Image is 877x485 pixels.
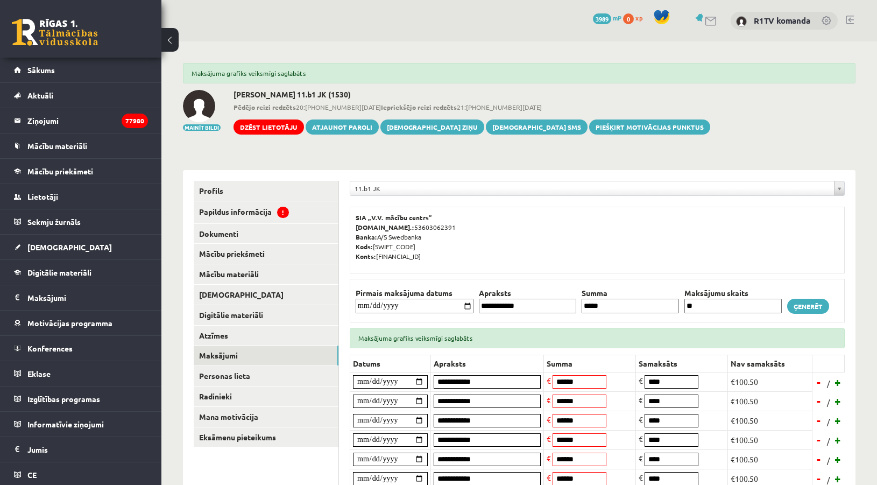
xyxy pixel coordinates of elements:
a: Atzīmes [194,326,338,346]
a: Jumis [14,437,148,462]
a: Ģenerēt [787,299,829,314]
span: € [547,376,551,385]
span: € [547,414,551,424]
th: Samaksāts [636,355,728,372]
a: Sākums [14,58,148,82]
a: - [814,393,824,409]
a: Mana motivācija [194,407,338,427]
a: + [833,432,844,448]
div: Maksājuma grafiks veiksmīgi saglabāts [183,63,855,83]
b: Banka: [356,233,377,241]
th: Maksājumu skaits [682,287,784,299]
td: €100.50 [728,411,812,430]
span: € [547,453,551,463]
span: € [639,376,643,385]
b: Kods: [356,242,373,251]
span: Jumis [27,445,48,454]
a: Piešķirt motivācijas punktus [589,120,710,135]
a: 0 xp [623,13,648,22]
th: Summa [544,355,636,372]
span: Mācību priekšmeti [27,166,93,176]
a: Mācību priekšmeti [14,159,148,184]
a: Mācību materiāli [194,264,338,284]
a: Radinieki [194,386,338,406]
a: R1TV komanda [754,15,810,26]
td: €100.50 [728,372,812,391]
span: [DEMOGRAPHIC_DATA] [27,242,112,252]
a: Digitālie materiāli [14,260,148,285]
span: € [639,434,643,444]
a: + [833,393,844,409]
i: 77980 [122,114,148,128]
span: / [826,378,831,389]
a: 3989 mP [593,13,621,22]
a: - [814,432,824,448]
a: Ziņojumi77980 [14,108,148,133]
a: Digitālie materiāli [194,305,338,325]
a: Konferences [14,336,148,361]
a: Dzēst lietotāju [234,120,304,135]
img: Reiners Bērziņš [183,90,215,122]
b: Konts: [356,252,376,261]
legend: Maksājumi [27,285,148,310]
span: € [639,473,643,482]
span: Eklase [27,369,51,378]
a: + [833,451,844,467]
a: [DEMOGRAPHIC_DATA] ziņu [380,120,484,135]
th: Pirmais maksājuma datums [353,287,476,299]
a: Izglītības programas [14,386,148,411]
b: Iepriekšējo reizi redzēts [381,103,457,111]
b: SIA „V.V. mācību centrs” [356,213,433,222]
span: € [639,395,643,405]
a: [DEMOGRAPHIC_DATA] [194,285,338,305]
span: xp [635,13,642,22]
a: Lietotāji [14,184,148,209]
span: Motivācijas programma [27,318,112,328]
a: Rīgas 1. Tālmācības vidusskola [12,19,98,46]
a: Mācību materiāli [14,133,148,158]
span: Sākums [27,65,55,75]
a: Dokumenti [194,224,338,244]
th: Summa [579,287,682,299]
span: Sekmju žurnāls [27,217,81,227]
span: Mācību materiāli [27,141,87,151]
a: Sekmju žurnāls [14,209,148,234]
b: [DOMAIN_NAME].: [356,223,414,231]
th: Apraksts [431,355,544,372]
a: Atjaunot paroli [306,120,379,135]
span: / [826,455,831,466]
legend: Ziņojumi [27,108,148,133]
td: €100.50 [728,430,812,449]
span: ! [277,207,289,218]
a: Informatīvie ziņojumi [14,412,148,437]
span: Lietotāji [27,192,58,201]
a: Profils [194,181,338,201]
span: € [639,414,643,424]
span: € [547,395,551,405]
div: Maksājuma grafiks veiksmīgi saglabāts [350,328,845,348]
span: Aktuāli [27,90,53,100]
h2: [PERSON_NAME] 11.b1 JK (1530) [234,90,710,99]
span: Konferences [27,343,73,353]
a: Aktuāli [14,83,148,108]
span: 3989 [593,13,611,24]
span: € [639,453,643,463]
img: R1TV komanda [736,16,747,27]
a: Eksāmenu pieteikums [194,427,338,447]
a: Maksājumi [14,285,148,310]
td: €100.50 [728,449,812,469]
p: 53603062391 A/S Swedbanka [SWIFT_CODE] [FINANCIAL_ID] [356,213,839,261]
a: + [833,374,844,390]
span: € [547,434,551,444]
a: - [814,451,824,467]
span: / [826,416,831,427]
a: - [814,412,824,428]
span: / [826,435,831,447]
span: Izglītības programas [27,394,100,404]
th: Datums [350,355,431,372]
a: Personas lieta [194,366,338,386]
a: Papildus informācija! [194,201,338,223]
a: Maksājumi [194,346,338,365]
span: CE [27,470,37,480]
span: 20:[PHONE_NUMBER][DATE] 21:[PHONE_NUMBER][DATE] [234,102,710,112]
